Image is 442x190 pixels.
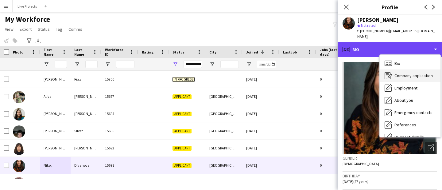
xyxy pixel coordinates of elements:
[5,15,50,24] span: My Workforce
[316,140,353,156] div: 0
[44,61,49,67] button: Open Filter Menu
[25,37,33,45] app-action-btn: Advanced filters
[2,25,16,33] a: View
[40,88,71,105] div: Aliya
[220,61,239,68] input: City Filter Input
[206,140,242,156] div: [GEOGRAPHIC_DATA]
[85,61,98,68] input: Last Name Filter Input
[40,105,71,122] div: [PERSON_NAME]
[283,50,297,54] span: Last job
[380,57,440,69] div: Bio
[380,94,440,106] div: About you
[53,25,65,33] a: Tag
[316,71,353,88] div: 0
[40,140,71,156] div: [PERSON_NAME] [PERSON_NAME]
[380,119,440,131] div: References
[242,88,279,105] div: [DATE]
[71,140,101,156] div: [PERSON_NAME]
[40,157,71,174] div: Nikol
[44,47,60,57] span: First Name
[101,71,138,88] div: 15700
[343,155,437,161] h3: Gender
[361,23,376,28] span: Not rated
[316,105,353,122] div: 0
[116,61,134,68] input: Workforce ID Filter Input
[338,3,442,11] h3: Profile
[13,177,25,189] img: Syed Muhammad Sami
[173,94,192,99] span: Applicant
[35,25,52,33] a: Status
[425,142,437,154] div: Open photos pop-in
[173,129,192,133] span: Applicant
[394,85,417,91] span: Employment
[74,61,80,67] button: Open Filter Menu
[357,17,398,23] div: [PERSON_NAME]
[394,73,433,78] span: Company application
[71,122,101,139] div: Silver
[17,25,34,33] a: Export
[343,173,437,179] h3: Birthday
[101,157,138,174] div: 15698
[101,140,138,156] div: 15693
[71,71,101,88] div: Fiaz
[20,26,32,32] span: Export
[316,122,353,139] div: 0
[209,50,216,54] span: City
[206,157,242,174] div: [GEOGRAPHIC_DATA]
[394,97,413,103] span: About you
[257,61,276,68] input: Joined Filter Input
[246,61,252,67] button: Open Filter Menu
[56,26,62,32] span: Tag
[13,50,23,54] span: Photo
[242,122,279,139] div: [DATE]
[246,50,258,54] span: Joined
[357,29,435,39] span: | [EMAIL_ADDRESS][DOMAIN_NAME]
[380,82,440,94] div: Employment
[316,88,353,105] div: 0
[338,42,442,57] div: Bio
[13,125,25,138] img: Joshua Silver
[394,134,424,140] span: Payment details
[101,88,138,105] div: 15697
[380,131,440,143] div: Payment details
[173,77,195,82] span: In progress
[242,157,279,174] div: [DATE]
[13,143,25,155] img: Liz Andrea Alvarado Abad
[173,50,184,54] span: Status
[101,105,138,122] div: 15694
[343,62,437,154] img: Crew avatar or photo
[343,179,369,184] span: [DATE] (27 years)
[206,88,242,105] div: [GEOGRAPHIC_DATA]
[71,157,101,174] div: Diyanova
[357,29,389,33] span: t. [PHONE_NUMBER]
[380,69,440,82] div: Company application
[320,47,342,57] span: Jobs (last 90 days)
[40,122,71,139] div: [PERSON_NAME]
[13,108,25,121] img: Ayusha Shrestha
[68,26,82,32] span: Comms
[242,105,279,122] div: [DATE]
[316,157,353,174] div: 0
[206,122,242,139] div: [GEOGRAPHIC_DATA]
[105,61,110,67] button: Open Filter Menu
[242,71,279,88] div: [DATE]
[13,0,42,12] button: Live Projects
[66,25,85,33] a: Comms
[173,112,192,116] span: Applicant
[173,61,178,67] button: Open Filter Menu
[40,71,71,88] div: [PERSON_NAME]
[173,163,192,168] span: Applicant
[71,88,101,105] div: [PERSON_NAME]
[13,160,25,172] img: Nikol Diyanova
[209,61,215,67] button: Open Filter Menu
[394,110,432,115] span: Emergency contacts
[394,122,416,128] span: References
[71,105,101,122] div: [PERSON_NAME]
[34,37,42,45] app-action-btn: Export XLSX
[394,61,400,66] span: Bio
[5,26,14,32] span: View
[380,106,440,119] div: Emergency contacts
[242,140,279,156] div: [DATE]
[38,26,50,32] span: Status
[173,146,192,151] span: Applicant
